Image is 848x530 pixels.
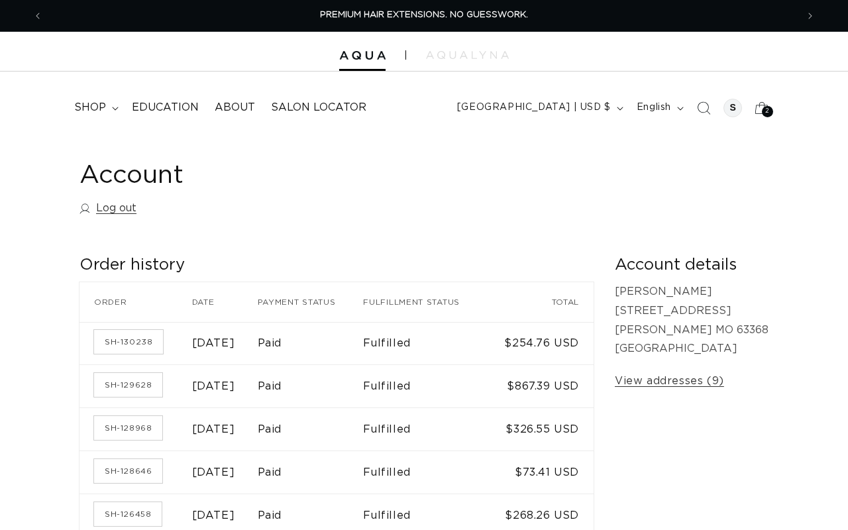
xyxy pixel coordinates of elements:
[258,407,364,450] td: Paid
[258,322,364,365] td: Paid
[66,93,124,123] summary: shop
[79,199,136,218] a: Log out
[192,424,235,435] time: [DATE]
[94,373,162,397] a: Order number SH-129628
[615,372,724,391] a: View addresses (9)
[615,255,768,276] h2: Account details
[192,467,235,478] time: [DATE]
[192,338,235,348] time: [DATE]
[94,330,163,354] a: Order number SH-130238
[689,93,718,123] summary: Search
[490,407,594,450] td: $326.55 USD
[192,282,258,322] th: Date
[258,282,364,322] th: Payment status
[765,106,770,117] span: 2
[74,101,106,115] span: shop
[258,450,364,494] td: Paid
[363,282,490,322] th: Fulfillment status
[94,416,162,440] a: Order number SH-128968
[192,381,235,392] time: [DATE]
[457,101,611,115] span: [GEOGRAPHIC_DATA] | USD $
[215,101,255,115] span: About
[320,11,528,19] span: PREMIUM HAIR EXTENSIONS. NO GUESSWORK.
[363,450,490,494] td: Fulfilled
[94,502,162,526] a: Order number SH-126458
[629,95,689,121] button: English
[79,160,768,192] h1: Account
[207,93,263,123] a: About
[490,450,594,494] td: $73.41 USD
[426,51,509,59] img: aqualyna.com
[490,282,594,322] th: Total
[615,282,768,358] p: [PERSON_NAME] [STREET_ADDRESS] [PERSON_NAME] MO 63368 [GEOGRAPHIC_DATA]
[132,101,199,115] span: Education
[490,322,594,365] td: $254.76 USD
[263,93,374,123] a: Salon Locator
[490,364,594,407] td: $867.39 USD
[449,95,629,121] button: [GEOGRAPHIC_DATA] | USD $
[339,51,386,60] img: Aqua Hair Extensions
[363,407,490,450] td: Fulfilled
[79,282,192,322] th: Order
[637,101,671,115] span: English
[271,101,366,115] span: Salon Locator
[363,322,490,365] td: Fulfilled
[258,364,364,407] td: Paid
[796,3,825,28] button: Next announcement
[192,510,235,521] time: [DATE]
[79,255,594,276] h2: Order history
[124,93,207,123] a: Education
[23,3,52,28] button: Previous announcement
[94,459,162,483] a: Order number SH-128646
[363,364,490,407] td: Fulfilled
